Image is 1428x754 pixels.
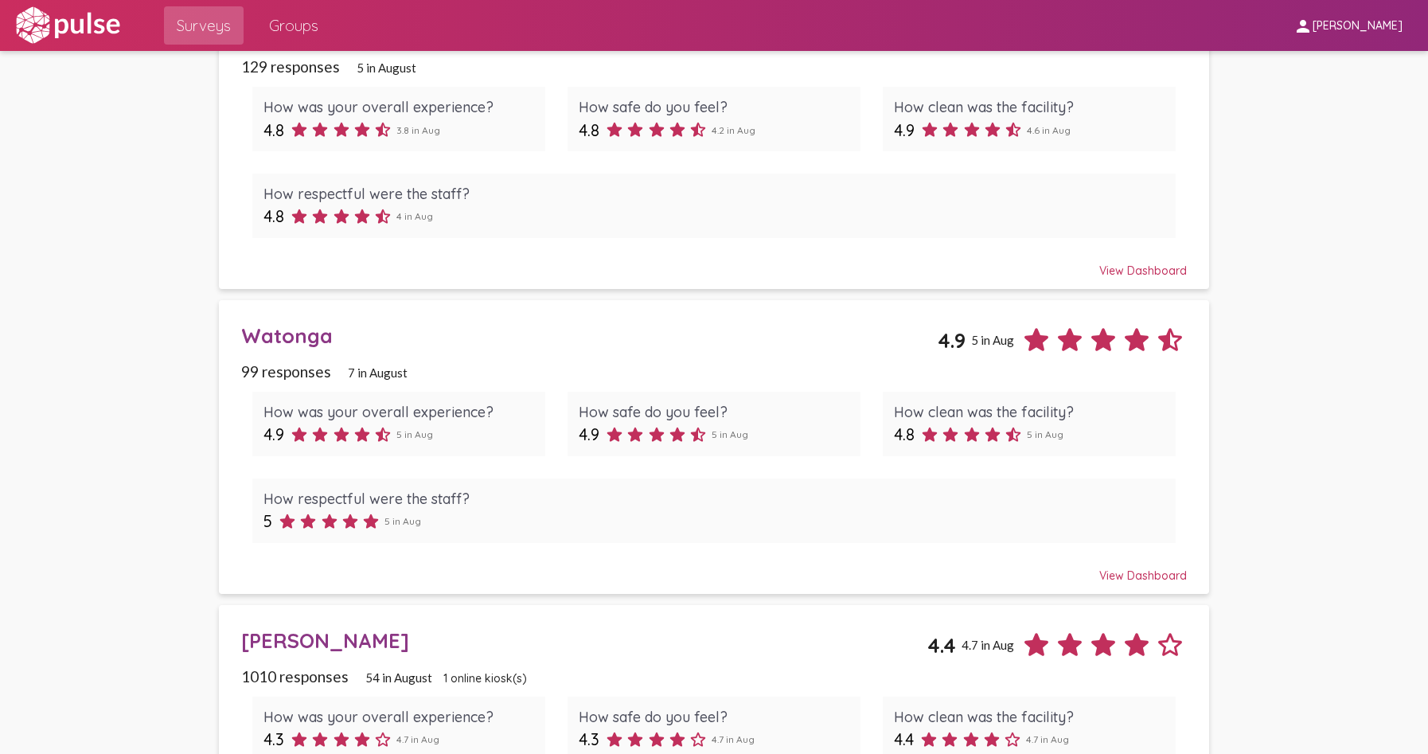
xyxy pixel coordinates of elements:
[1313,19,1403,33] span: [PERSON_NAME]
[579,708,849,726] div: How safe do you feel?
[894,708,1165,726] div: How clean was the facility?
[263,729,284,749] span: 4.3
[256,6,331,45] a: Groups
[1293,17,1313,36] mat-icon: person
[396,733,439,745] span: 4.7 in Aug
[938,328,966,353] span: 4.9
[269,11,318,40] span: Groups
[894,424,915,444] span: 4.8
[164,6,244,45] a: Surveys
[263,424,284,444] span: 4.9
[579,403,849,421] div: How safe do you feel?
[241,554,1187,583] div: View Dashboard
[263,403,534,421] div: How was your overall experience?
[712,124,755,136] span: 4.2 in Aug
[579,120,599,140] span: 4.8
[357,61,416,75] span: 5 in August
[894,98,1165,116] div: How clean was the facility?
[241,323,937,348] div: Watonga
[396,124,440,136] span: 3.8 in Aug
[927,633,956,658] span: 4.4
[263,120,284,140] span: 4.8
[712,733,755,745] span: 4.7 in Aug
[241,628,927,653] div: [PERSON_NAME]
[894,120,915,140] span: 4.9
[443,671,527,686] span: 1 online kiosk(s)
[579,98,849,116] div: How safe do you feel?
[241,362,331,381] span: 99 responses
[384,515,421,527] span: 5 in Aug
[579,424,599,444] span: 4.9
[396,210,433,222] span: 4 in Aug
[1026,733,1069,745] span: 4.7 in Aug
[241,667,349,686] span: 1010 responses
[263,185,1165,203] div: How respectful were the staff?
[962,638,1014,652] span: 4.7 in Aug
[348,365,408,380] span: 7 in August
[241,249,1187,278] div: View Dashboard
[263,490,1165,508] div: How respectful were the staff?
[1027,124,1071,136] span: 4.6 in Aug
[219,300,1209,594] a: Watonga4.95 in Aug99 responses7 in AugustHow was your overall experience?4.95 in AugHow safe do y...
[579,729,599,749] span: 4.3
[263,98,534,116] div: How was your overall experience?
[894,729,914,749] span: 4.4
[971,333,1014,347] span: 5 in Aug
[263,206,284,226] span: 4.8
[263,708,534,726] div: How was your overall experience?
[1027,428,1063,440] span: 5 in Aug
[177,11,231,40] span: Surveys
[365,670,432,685] span: 54 in August
[894,403,1165,421] div: How clean was the facility?
[712,428,748,440] span: 5 in Aug
[13,6,123,45] img: white-logo.svg
[241,57,340,76] span: 129 responses
[396,428,433,440] span: 5 in Aug
[1281,10,1415,40] button: [PERSON_NAME]
[263,511,272,531] span: 5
